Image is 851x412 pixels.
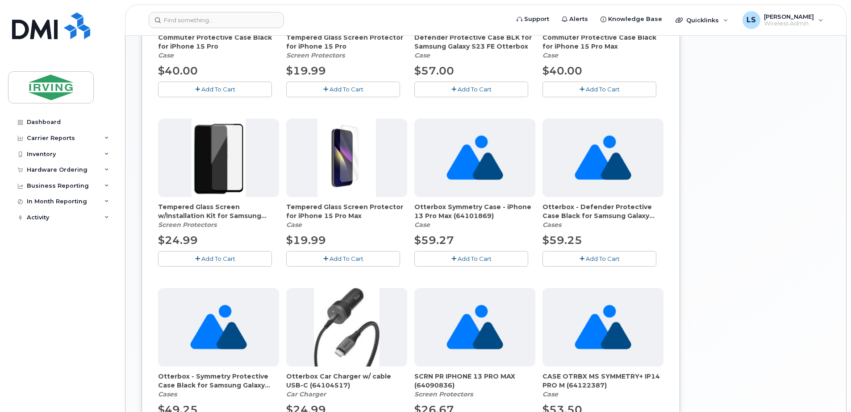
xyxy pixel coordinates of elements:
[314,288,380,367] img: download.jpg
[542,390,558,398] em: Case
[330,255,363,262] span: Add To Cart
[317,119,376,197] img: MicrosoftTeams-image__13_.png
[555,10,594,28] a: Alerts
[286,390,326,398] em: Car Charger
[608,15,662,24] span: Knowledge Base
[764,20,814,27] span: Wireless Admin
[158,251,272,267] button: Add To Cart
[414,202,535,229] div: Otterbox Symmetry Case - iPhone 13 Pro Max (64101869)
[286,33,407,60] div: Tempered Glass Screen Protector for iPhone 15 Pro
[414,82,528,97] button: Add To Cart
[286,372,407,399] div: Otterbox Car Charger w/ cable USB-C (64104517)
[669,11,734,29] div: Quicklinks
[414,51,430,59] em: Case
[414,33,535,51] span: Defender Protective Case BLK for Samsung Galaxy S23 FE Otterbox
[458,255,492,262] span: Add To Cart
[575,288,631,367] img: no_image_found-2caef05468ed5679b831cfe6fc140e25e0c280774317ffc20a367ab7fd17291e.png
[286,202,407,229] div: Tempered Glass Screen Protector for iPhone 15 Pro Max
[542,33,663,60] div: Commuter Protective Case Black for iPhone 15 Pro Max
[286,234,326,247] span: $19.99
[190,288,247,367] img: no_image_found-2caef05468ed5679b831cfe6fc140e25e0c280774317ffc20a367ab7fd17291e.png
[201,86,235,93] span: Add To Cart
[286,64,326,77] span: $19.99
[542,372,663,390] span: CASE OTRBX MS SYMMETRY+ IP14 PRO M (64122387)
[414,234,454,247] span: $59.27
[747,15,756,25] span: LS
[286,251,400,267] button: Add To Cart
[201,255,235,262] span: Add To Cart
[158,82,272,97] button: Add To Cart
[414,251,528,267] button: Add To Cart
[286,202,407,220] span: Tempered Glass Screen Protector for iPhone 15 Pro Max
[542,51,558,59] em: Case
[594,10,668,28] a: Knowledge Base
[158,234,198,247] span: $24.99
[764,13,814,20] span: [PERSON_NAME]
[542,372,663,399] div: CASE OTRBX MS SYMMETRY+ IP14 PRO M (64122387)
[414,372,535,399] div: SCRN PR IPHONE 13 PRO MAX (64090836)
[575,119,631,197] img: no_image_found-2caef05468ed5679b831cfe6fc140e25e0c280774317ffc20a367ab7fd17291e.png
[158,202,279,220] span: Tempered Glass Screen w/Installation Kit for Samsung Galaxy S23 FE
[542,202,663,229] div: Otterbox - Defender Protective Case Black for Samsung Galaxy S22 (64117508)
[286,82,400,97] button: Add To Cart
[414,390,473,398] em: Screen Protectors
[414,33,535,60] div: Defender Protective Case BLK for Samsung Galaxy S23 FE Otterbox
[158,372,279,399] div: Otterbox - Symmetry Protective Case Black for Samsung Galaxy S22 (64117507)
[686,16,719,24] span: Quicklinks
[330,86,363,93] span: Add To Cart
[458,86,492,93] span: Add To Cart
[542,221,561,229] em: Cases
[158,390,177,398] em: Cases
[736,11,830,29] div: Lisa Soucy
[542,251,656,267] button: Add To Cart
[414,202,535,220] span: Otterbox Symmetry Case - iPhone 13 Pro Max (64101869)
[192,119,246,197] img: image__14_.png
[446,288,503,367] img: no_image_found-2caef05468ed5679b831cfe6fc140e25e0c280774317ffc20a367ab7fd17291e.png
[446,119,503,197] img: no_image_found-2caef05468ed5679b831cfe6fc140e25e0c280774317ffc20a367ab7fd17291e.png
[414,64,454,77] span: $57.00
[414,221,430,229] em: Case
[542,202,663,220] span: Otterbox - Defender Protective Case Black for Samsung Galaxy S22 (64117508)
[149,12,284,28] input: Find something...
[542,82,656,97] button: Add To Cart
[586,255,620,262] span: Add To Cart
[286,372,407,390] span: Otterbox Car Charger w/ cable USB-C (64104517)
[542,33,663,51] span: Commuter Protective Case Black for iPhone 15 Pro Max
[158,33,279,60] div: Commuter Protective Case Black for iPhone 15 Pro
[158,64,198,77] span: $40.00
[286,33,407,51] span: Tempered Glass Screen Protector for iPhone 15 Pro
[542,234,582,247] span: $59.25
[414,372,535,390] span: SCRN PR IPHONE 13 PRO MAX (64090836)
[542,64,582,77] span: $40.00
[158,202,279,229] div: Tempered Glass Screen w/Installation Kit for Samsung Galaxy S23 FE
[158,33,279,51] span: Commuter Protective Case Black for iPhone 15 Pro
[286,221,302,229] em: Case
[510,10,555,28] a: Support
[569,15,588,24] span: Alerts
[286,51,345,59] em: Screen Protectors
[586,86,620,93] span: Add To Cart
[524,15,549,24] span: Support
[158,221,217,229] em: Screen Protectors
[158,372,279,390] span: Otterbox - Symmetry Protective Case Black for Samsung Galaxy S22 (64117507)
[158,51,174,59] em: Case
